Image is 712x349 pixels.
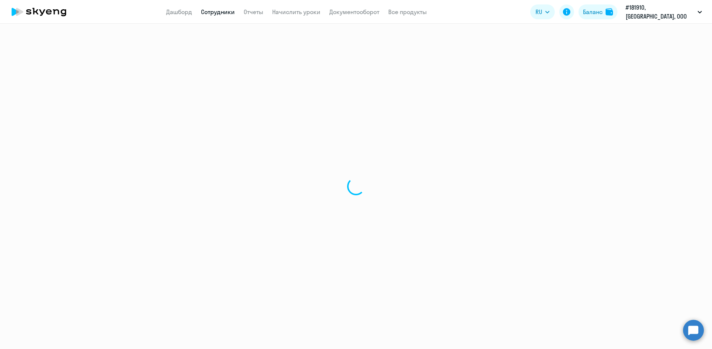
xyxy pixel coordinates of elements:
[201,8,235,16] a: Сотрудники
[535,7,542,16] span: RU
[166,8,192,16] a: Дашборд
[530,4,555,19] button: RU
[606,8,613,16] img: balance
[578,4,617,19] button: Балансbalance
[622,3,706,21] button: #181910, [GEOGRAPHIC_DATA], ООО
[626,3,695,21] p: #181910, [GEOGRAPHIC_DATA], ООО
[272,8,320,16] a: Начислить уроки
[244,8,263,16] a: Отчеты
[329,8,379,16] a: Документооборот
[583,7,603,16] div: Баланс
[388,8,427,16] a: Все продукты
